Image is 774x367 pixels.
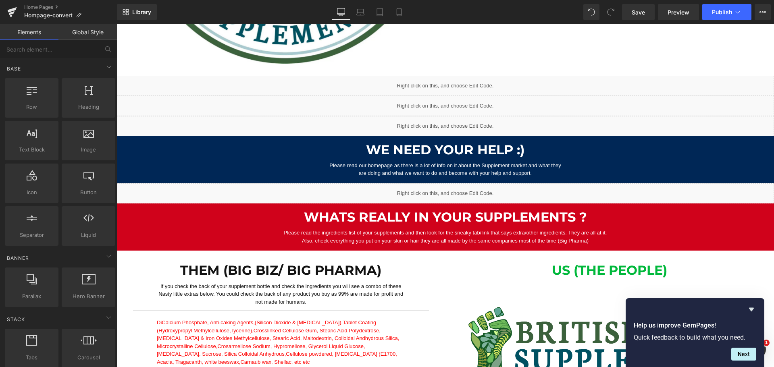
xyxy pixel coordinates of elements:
span: Heading [64,103,113,111]
a: Home Pages [24,4,117,10]
p: Please read our homepage as there is a lot of info on it about the Supplement market and what they [40,137,617,145]
span: Parallax [7,292,56,301]
p: Quick feedback to build what you need. [634,334,756,341]
a: Tablet [370,4,389,20]
span: Save [632,8,645,17]
a: Laptop [351,4,370,20]
p: Please read the ingredients list of your supplements and then look for the sneaky tab/link that s... [40,205,617,213]
span: Separator [7,231,56,239]
button: Hide survey [747,305,756,314]
span: Icon [7,188,56,197]
button: Undo [583,4,599,20]
span: Publish [712,9,732,15]
h2: Help us improve GemPages! [634,321,756,330]
span: Base [6,65,22,73]
a: Mobile [389,4,409,20]
span: Row [7,103,56,111]
p: DiCalcium Phosphate, Anti-caking Agents,(Silicon Dioxide & [MEDICAL_DATA]),Tablet Coating (Hydrox... [40,294,289,342]
span: Button [64,188,113,197]
button: Next question [731,348,756,361]
span: 1 [763,340,770,346]
button: Redo [603,4,619,20]
a: Preview [658,4,699,20]
span: Stack [6,315,26,323]
span: Hompage-convert [24,12,73,19]
span: Text Block [7,145,56,154]
span: Image [64,145,113,154]
span: Preview [668,8,689,17]
p: If you check the back of your supplement bottle and check the ingredients you will see a combo of... [40,258,289,282]
span: Banner [6,254,30,262]
span: Hero Banner [64,292,113,301]
span: Tabs [7,353,56,362]
span: Liquid [64,231,113,239]
span: Carousel [64,353,113,362]
p: Also, check everything you put on your skin or hair they are all made by the same companies most ... [40,213,617,221]
a: New Library [117,4,157,20]
p: are doing and what we want to do and become with your help and support. [40,145,617,153]
a: Desktop [331,4,351,20]
h1: Us (The People) [329,238,658,254]
div: Help us improve GemPages! [634,305,756,361]
button: Publish [702,4,751,20]
a: Global Style [58,24,117,40]
span: Library [132,8,151,16]
button: More [755,4,771,20]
